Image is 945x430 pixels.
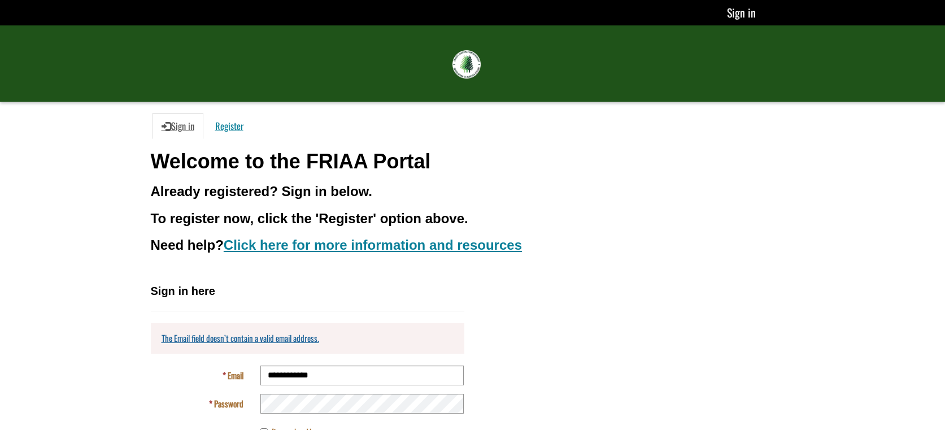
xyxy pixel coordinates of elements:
[214,397,243,410] span: Password
[153,113,203,139] a: Sign in
[228,369,243,381] span: Email
[162,332,319,344] a: The Email field doesn’t contain a valid email address.
[452,50,481,79] img: FRIAA Submissions Portal
[151,211,795,226] h3: To register now, click the 'Register' option above.
[206,113,252,139] a: Register
[151,150,795,173] h1: Welcome to the FRIAA Portal
[151,184,795,199] h3: Already registered? Sign in below.
[727,4,756,21] a: Sign in
[224,237,522,253] a: Click here for more information and resources
[151,238,795,253] h3: Need help?
[151,285,215,297] span: Sign in here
